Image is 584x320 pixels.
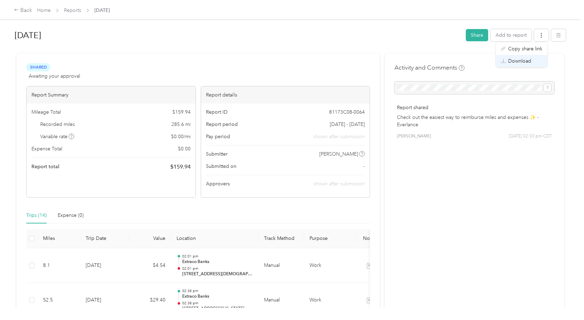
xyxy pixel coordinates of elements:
[182,271,253,277] p: [STREET_ADDRESS][DEMOGRAPHIC_DATA]
[258,229,304,248] th: Track Method
[491,29,532,41] button: Add to report
[304,248,356,283] td: Work
[258,283,304,318] td: Manual
[330,121,365,128] span: [DATE] - [DATE]
[80,283,129,318] td: [DATE]
[80,248,129,283] td: [DATE]
[304,229,356,248] th: Purpose
[313,133,365,140] span: shown after submission
[182,254,253,259] p: 02:01 pm
[319,150,358,158] span: [PERSON_NAME]
[206,108,228,116] span: Report ID
[29,72,80,80] span: Awaiting your approval
[31,108,61,116] span: Mileage Total
[182,266,253,271] p: 02:01 pm
[356,229,383,248] th: Notes
[509,133,552,140] span: [DATE] 02:03 pm CDT
[129,283,171,318] td: $29.40
[31,145,62,152] span: Expense Total
[206,133,230,140] span: Pay period
[178,145,191,152] span: $ 0.00
[313,181,365,187] span: shown after submission
[363,163,365,170] span: -
[171,121,191,128] span: 285.6 mi
[397,133,431,140] span: [PERSON_NAME]
[394,63,464,72] h4: Activity and Comments
[40,121,75,128] span: Recorded miles
[466,29,488,41] button: Share
[545,281,584,320] iframe: Everlance-gr Chat Button Frame
[182,293,253,300] p: Extraco Banks
[37,283,80,318] td: 52.5
[15,27,461,44] h1: Aug 2025
[329,108,365,116] span: 81173C08-0064
[37,7,51,13] a: Home
[26,63,50,71] span: Shared
[171,229,258,248] th: Location
[31,163,59,170] span: Report total
[170,163,191,171] span: $ 159.94
[206,121,238,128] span: Report period
[206,180,230,187] span: Approvers
[58,212,84,219] div: Expense (0)
[129,248,171,283] td: $4.54
[182,301,253,306] p: 02:38 pm
[171,133,191,140] span: $ 0.00 / mi
[397,104,552,111] p: Report shared
[37,229,80,248] th: Miles
[304,283,356,318] td: Work
[182,289,253,293] p: 02:38 pm
[397,114,552,128] p: Check out the easiest way to reimburse miles and expenses ✨ - Everlance
[14,6,32,15] div: Back
[64,7,81,13] a: Reports
[172,108,191,116] span: $ 159.94
[182,306,253,312] p: [STREET_ADDRESS][US_STATE]
[94,7,110,14] span: [DATE]
[206,150,228,158] span: Submitter
[40,133,74,140] span: Variable rate
[201,86,370,104] div: Report details
[206,163,236,170] span: Submitted on
[27,86,195,104] div: Report Summary
[508,57,531,65] span: Download
[182,259,253,265] p: Extraco Banks
[258,248,304,283] td: Manual
[37,248,80,283] td: 8.1
[508,45,542,52] span: Copy share link
[80,229,129,248] th: Trip Date
[26,212,47,219] div: Trips (14)
[129,229,171,248] th: Value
